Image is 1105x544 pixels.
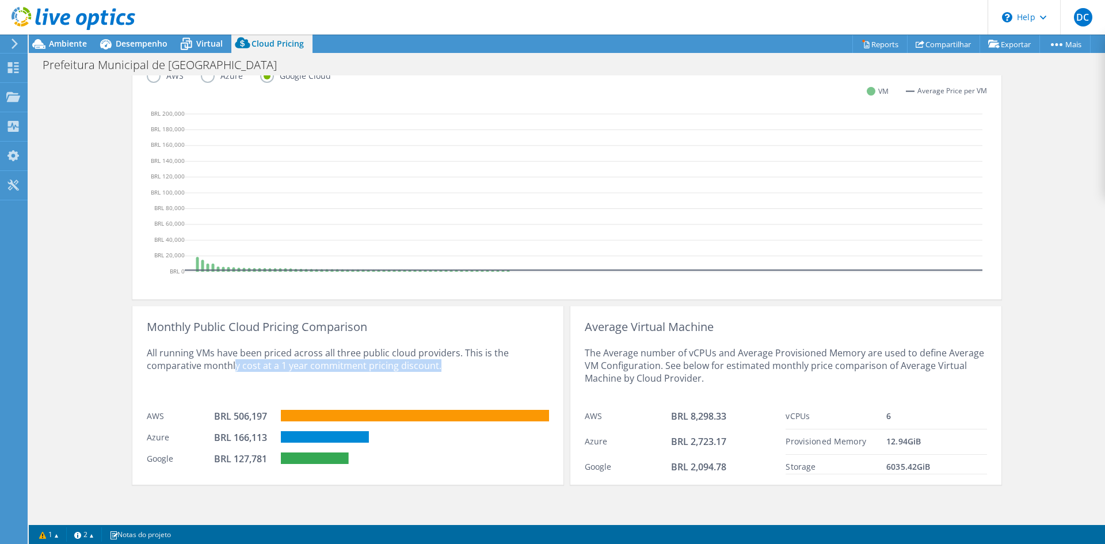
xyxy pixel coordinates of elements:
label: AWS [147,69,201,83]
div: Google [147,452,214,465]
text: BRL 60,000 [154,220,185,228]
span: BRL 2,723.17 [671,435,726,448]
span: Google [585,461,612,472]
span: Cloud Pricing [252,38,304,49]
a: Mais [1039,35,1091,53]
label: Google Cloud [260,69,348,83]
div: The Average number of vCPUs and Average Provisioned Memory are used to define Average VM Configur... [585,333,987,404]
text: BRL 100,000 [151,188,185,196]
text: BRL 0 [170,267,185,275]
span: Storage [786,461,816,472]
span: BRL 8,298.33 [671,410,726,423]
text: BRL 200,000 [151,109,185,117]
span: 6 [886,410,891,421]
div: BRL 127,781 [214,452,272,465]
span: 6035.42 GiB [886,461,930,472]
a: Notas do projeto [101,527,179,542]
span: Azure [585,436,608,447]
a: 1 [31,527,67,542]
span: Average Price per VM [917,85,987,97]
h1: Prefeitura Municipal de [GEOGRAPHIC_DATA] [37,59,295,71]
span: AWS [585,410,602,421]
span: DC [1074,8,1092,26]
div: Average Virtual Machine [585,321,987,333]
a: Reports [852,35,908,53]
div: BRL 166,113 [214,431,272,444]
span: Virtual [196,38,223,49]
span: Provisioned Memory [786,436,866,447]
text: BRL 20,000 [154,251,185,259]
div: AWS [147,410,214,423]
a: Exportar [980,35,1040,53]
span: Desempenho [116,38,167,49]
a: Compartilhar [907,35,980,53]
div: Azure [147,431,214,444]
span: vCPUs [786,410,810,421]
text: BRL 80,000 [154,204,185,212]
span: VM [878,85,889,98]
span: Ambiente [49,38,87,49]
text: BRL 120,000 [151,172,185,180]
text: BRL 160,000 [151,141,185,149]
text: BRL 140,000 [151,157,185,165]
span: BRL 2,094.78 [671,461,726,473]
label: Azure [201,69,260,83]
a: 2 [66,527,102,542]
div: Monthly Public Cloud Pricing Comparison [147,321,549,333]
span: 12.94 GiB [886,436,921,447]
svg: \n [1002,12,1012,22]
text: BRL 40,000 [154,235,185,244]
div: All running VMs have been priced across all three public cloud providers. This is the comparative... [147,333,549,404]
div: BRL 506,197 [214,410,272,423]
text: BRL 180,000 [151,125,185,133]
